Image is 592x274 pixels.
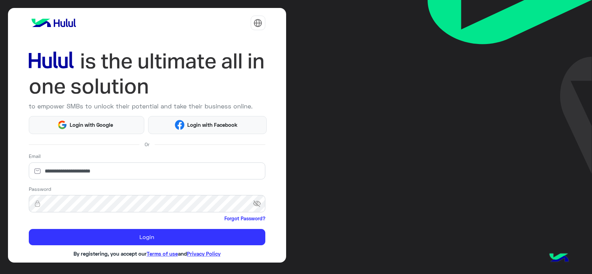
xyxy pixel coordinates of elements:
[29,262,265,268] h6: If you don’t have an account
[547,246,571,271] img: hulul-logo.png
[187,250,221,257] a: Privacy Policy
[224,215,265,222] a: Forgot Password?
[185,121,240,129] span: Login with Facebook
[57,120,67,130] img: Google
[253,197,265,210] span: visibility_off
[29,48,265,99] img: hululLoginTitle_EN.svg
[29,101,265,111] p: to empower SMBs to unlock their potential and take their business online.
[178,250,187,257] span: and
[174,262,193,268] a: Sign Up
[29,116,145,134] button: Login with Google
[147,250,178,257] a: Terms of use
[29,185,51,193] label: Password
[175,120,185,130] img: Facebook
[29,16,79,30] img: logo
[29,168,46,175] img: email
[67,121,116,129] span: Login with Google
[74,250,147,257] span: By registering, you accept our
[29,229,265,246] button: Login
[254,19,262,27] img: tab
[145,141,149,148] span: Or
[29,152,41,160] label: Email
[29,200,46,207] img: lock
[148,116,266,134] button: Login with Facebook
